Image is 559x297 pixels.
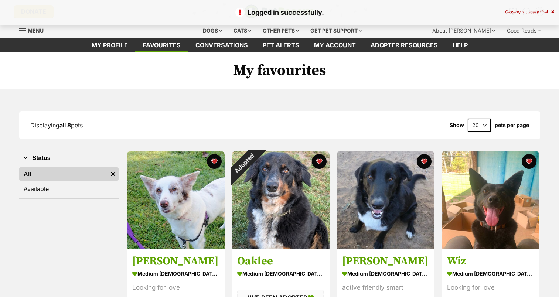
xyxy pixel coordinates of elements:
a: My profile [84,38,135,52]
img: Rex [337,151,434,249]
div: medium [DEMOGRAPHIC_DATA] Dog [237,269,324,279]
img: Jessie [127,151,225,249]
span: Menu [28,27,44,34]
div: active friendly smart [342,283,429,293]
a: My account [307,38,363,52]
div: About [PERSON_NAME] [427,23,500,38]
div: Looking for love [447,283,534,293]
button: favourite [417,154,432,169]
h3: [PERSON_NAME] [132,255,219,269]
img: Wiz [442,151,539,249]
span: Show [450,122,464,128]
img: Oaklee [232,151,330,249]
a: Menu [19,23,49,37]
label: pets per page [495,122,529,128]
a: All [19,167,108,181]
h3: Wiz [447,255,534,269]
div: Dogs [198,23,227,38]
div: medium [DEMOGRAPHIC_DATA] Dog [342,269,429,279]
h3: [PERSON_NAME] [342,255,429,269]
div: Adopted [222,141,266,185]
a: Available [19,182,119,195]
div: Get pet support [305,23,367,38]
button: favourite [207,154,222,169]
div: Cats [228,23,256,38]
div: Other pets [258,23,304,38]
div: medium [DEMOGRAPHIC_DATA] Dog [447,269,534,279]
div: Status [19,166,119,198]
div: medium [DEMOGRAPHIC_DATA] Dog [132,269,219,279]
a: Pet alerts [255,38,307,52]
a: Help [445,38,475,52]
a: Adopter resources [363,38,445,52]
button: Status [19,153,119,163]
a: conversations [188,38,255,52]
strong: all 8 [59,122,71,129]
span: Displaying pets [30,122,83,129]
a: Remove filter [108,167,119,181]
button: favourite [312,154,327,169]
h3: Oaklee [237,255,324,269]
div: Looking for love [132,283,219,293]
div: Good Reads [502,23,546,38]
a: Adopted [232,243,330,250]
a: Favourites [135,38,188,52]
button: favourite [522,154,536,169]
